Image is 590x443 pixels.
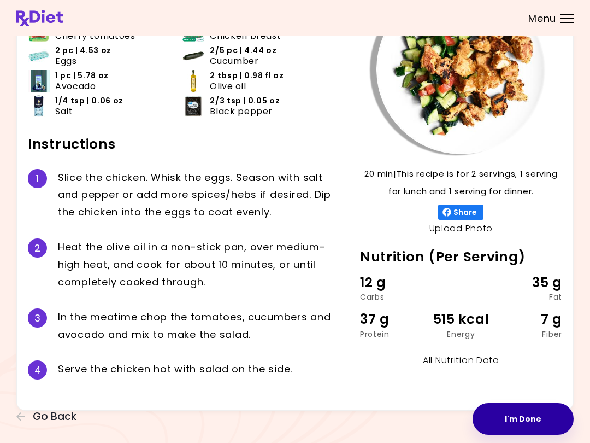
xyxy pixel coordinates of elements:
span: Salt [55,106,73,116]
span: Cherry tomatoes [55,31,135,41]
span: Go Back [33,411,76,423]
span: 1 pc | 5.78 oz [55,71,109,81]
h2: Instructions [28,136,338,153]
div: 1 [28,169,47,188]
span: 2 pc | 4.53 oz [55,45,111,56]
img: RxDiet [16,10,63,26]
span: Olive oil [210,81,246,91]
div: Carbs [360,293,427,301]
div: Protein [360,330,427,338]
span: 2/5 pc | 4.44 oz [210,45,276,56]
span: Eggs [55,56,77,66]
a: All Nutrition Data [423,354,499,366]
div: S l i c e t h e c h i c k e n . W h i s k t h e e g g s . S e a s o n w i t h s a l t a n d p e p... [58,169,338,221]
button: Go Back [16,411,82,423]
div: 3 [28,308,47,328]
span: Black pepper [210,106,273,116]
span: Cucumber [210,56,258,66]
div: Fat [495,293,562,301]
div: 12 g [360,272,427,293]
button: Share [438,205,483,220]
span: Menu [528,14,556,24]
span: 2 tbsp | 0.98 fl oz [210,71,284,81]
a: Upload Photo [429,222,493,235]
span: Chicken breast [210,31,281,41]
span: 1/4 tsp | 0.06 oz [55,96,123,106]
span: 2/3 tsp | 0.05 oz [210,96,280,106]
div: 515 kcal [427,309,494,330]
span: Avocado [55,81,96,91]
button: I'm Done [473,403,574,435]
div: H e a t t h e o l i v e o i l i n a n o n - s t i c k p a n , o v e r m e d i u m - h i g h h e a... [58,238,338,291]
div: 37 g [360,309,427,330]
span: Share [451,208,479,217]
div: 35 g [495,272,562,293]
h2: Nutrition (Per Serving) [360,248,562,266]
div: S e r v e t h e c h i c k e n h o t w i t h s a l a d o n t h e s i d e . [58,360,338,380]
div: Energy [427,330,494,338]
div: I n t h e m e a t i m e c h o p t h e t o m a t o e s , c u c u m b e r s a n d a v o c a d o a n... [58,308,338,343]
div: 2 [28,238,47,258]
div: Fiber [495,330,562,338]
div: 7 g [495,309,562,330]
p: 20 min | This recipe is for 2 servings, 1 serving for lunch and 1 serving for dinner. [360,165,562,200]
div: 4 [28,360,47,380]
